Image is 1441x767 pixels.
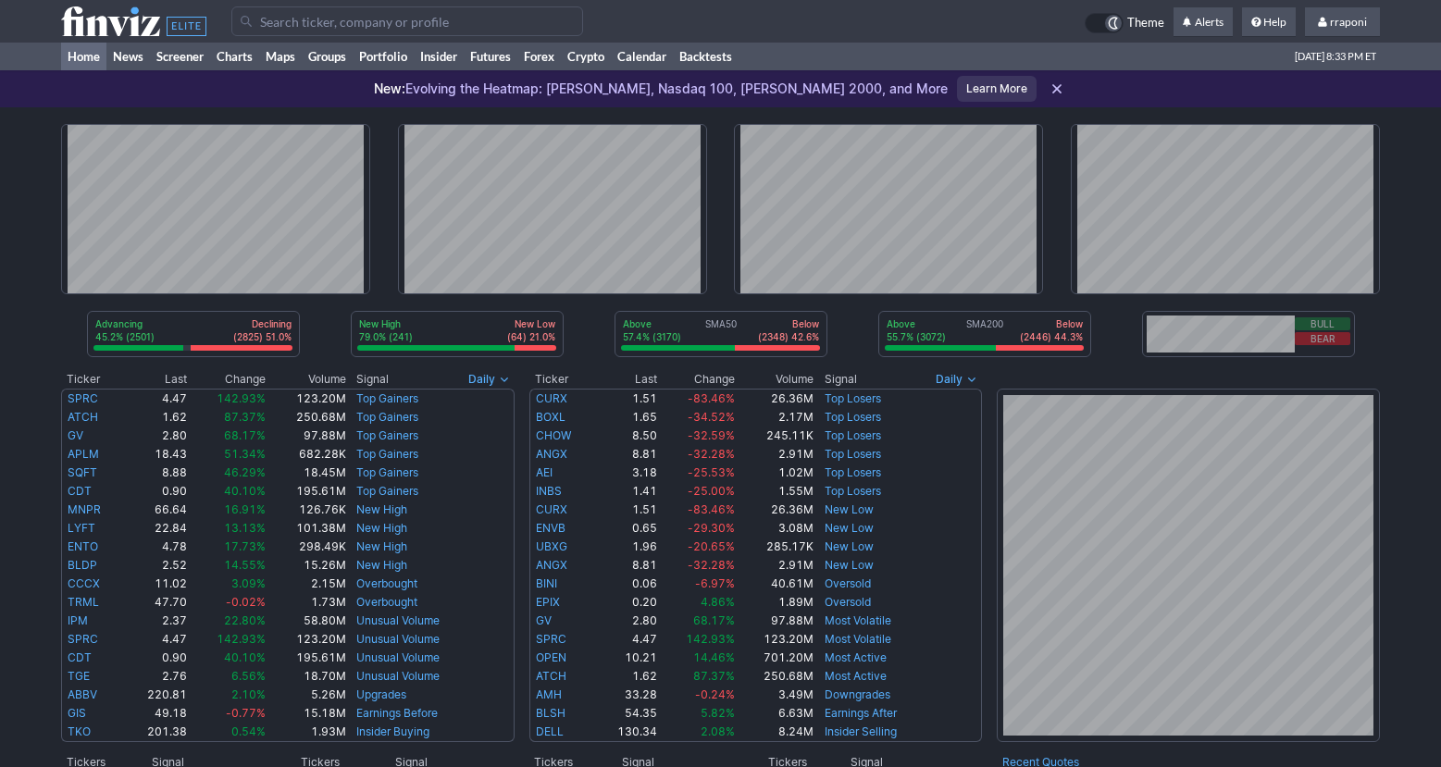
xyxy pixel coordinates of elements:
[658,370,736,389] th: Change
[267,575,346,593] td: 2.15M
[68,650,92,664] a: CDT
[536,521,565,535] a: ENVB
[68,539,98,553] a: ENTO
[68,595,99,609] a: TRML
[594,482,658,501] td: 1.41
[688,539,735,553] span: -20.65%
[736,501,815,519] td: 26.36M
[688,391,735,405] span: -83.46%
[536,724,564,738] a: DELL
[536,558,567,572] a: ANGX
[267,501,346,519] td: 126.76K
[736,408,815,427] td: 2.17M
[267,370,346,389] th: Volume
[736,649,815,667] td: 701.20M
[936,370,963,389] span: Daily
[825,410,881,424] a: Top Losers
[1020,317,1083,330] p: Below
[468,370,495,389] span: Daily
[825,539,874,553] a: New Low
[594,704,658,723] td: 54.35
[536,391,567,405] a: CURX
[231,669,266,683] span: 6.56%
[68,447,99,461] a: APLM
[736,482,815,501] td: 1.55M
[356,391,418,405] a: Top Gainers
[267,556,346,575] td: 15.26M
[825,669,887,683] a: Most Active
[124,501,189,519] td: 66.64
[594,464,658,482] td: 3.18
[825,576,871,590] a: Oversold
[267,704,346,723] td: 15.18M
[224,558,266,572] span: 14.55%
[885,317,1085,345] div: SMA200
[226,706,266,720] span: -0.77%
[736,612,815,630] td: 97.88M
[517,43,561,70] a: Forex
[536,576,557,590] a: BINI
[464,43,517,70] a: Futures
[825,558,874,572] a: New Low
[233,317,292,330] p: Declining
[124,630,189,649] td: 4.47
[621,317,821,345] div: SMA50
[224,465,266,479] span: 46.29%
[95,317,155,330] p: Advancing
[561,43,611,70] a: Crypto
[536,613,552,627] a: GV
[210,43,259,70] a: Charts
[736,630,815,649] td: 123.20M
[217,632,266,646] span: 142.93%
[623,317,681,330] p: Above
[224,650,266,664] span: 40.10%
[224,410,266,424] span: 87.37%
[267,427,346,445] td: 97.88M
[701,724,735,738] span: 2.08%
[688,447,735,461] span: -32.28%
[686,632,735,646] span: 142.93%
[124,445,189,464] td: 18.43
[1127,13,1164,33] span: Theme
[529,370,594,389] th: Ticker
[356,724,429,738] a: Insider Buying
[887,317,946,330] p: Above
[736,519,815,538] td: 3.08M
[1295,332,1350,345] button: Bear
[124,556,189,575] td: 2.52
[507,317,555,330] p: New Low
[736,389,815,408] td: 26.36M
[124,408,189,427] td: 1.62
[356,558,407,572] a: New High
[758,317,819,330] p: Below
[68,576,100,590] a: CCCX
[695,576,735,590] span: -6.97%
[536,428,571,442] a: CHOW
[957,76,1037,102] a: Learn More
[356,669,440,683] a: Unusual Volume
[356,410,418,424] a: Top Gainers
[124,389,189,408] td: 4.47
[68,465,97,479] a: SQFT
[267,593,346,612] td: 1.73M
[1174,7,1233,37] a: Alerts
[594,427,658,445] td: 8.50
[594,723,658,742] td: 130.34
[594,445,658,464] td: 8.81
[688,521,735,535] span: -29.30%
[359,317,413,330] p: New High
[825,706,897,720] a: Earnings After
[68,632,98,646] a: SPRC
[124,575,189,593] td: 11.02
[217,391,266,405] span: 142.93%
[267,649,346,667] td: 195.61M
[106,43,150,70] a: News
[1242,7,1296,37] a: Help
[68,724,91,738] a: TKO
[693,613,735,627] span: 68.17%
[825,502,874,516] a: New Low
[124,612,189,630] td: 2.37
[233,330,292,343] p: (2825) 51.0%
[536,669,566,683] a: ATCH
[673,43,739,70] a: Backtests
